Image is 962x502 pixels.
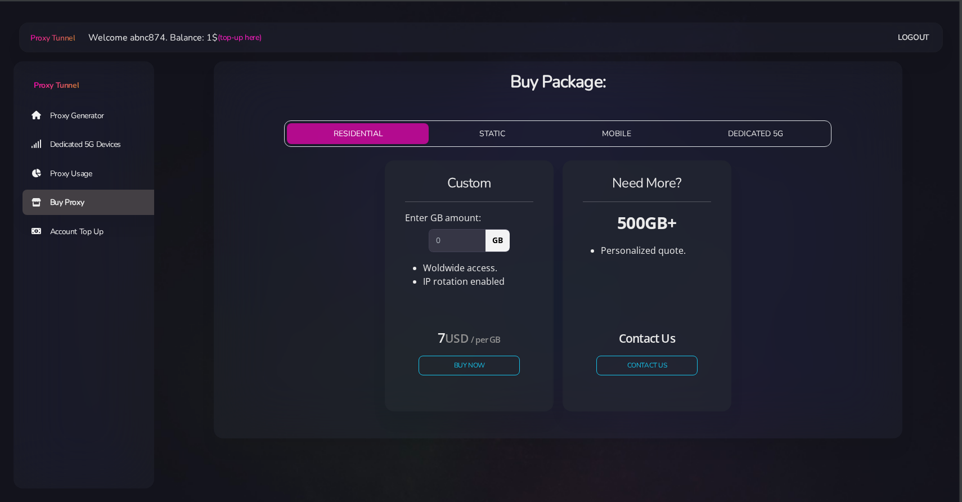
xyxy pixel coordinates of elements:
button: RESIDENTIAL [287,123,429,144]
a: CONTACT US [596,356,698,375]
small: / per GB [471,334,501,345]
a: Proxy Tunnel [28,29,75,47]
h3: Buy Package: [223,70,893,93]
span: Proxy Tunnel [34,80,79,91]
h4: Custom [405,174,533,192]
h3: 500GB+ [583,211,711,234]
a: Proxy Usage [23,161,163,187]
li: IP rotation enabled [423,275,533,288]
a: Account Top Up [23,219,163,245]
a: Buy Proxy [23,190,163,216]
button: STATIC [433,123,551,144]
h4: 7 [419,328,520,347]
iframe: Webchat Widget [897,437,948,488]
a: (top-up here) [218,32,261,43]
li: Welcome abnc874. Balance: 1$ [75,31,261,44]
small: USD [445,330,468,346]
a: Proxy Generator [23,102,163,128]
button: DEDICATED 5G [682,123,829,144]
a: Proxy Tunnel [14,61,154,91]
button: MOBILE [556,123,677,144]
small: Contact Us [619,330,675,346]
button: Buy Now [419,356,520,375]
li: Personalized quote. [601,244,711,257]
li: Woldwide access. [423,261,533,275]
span: GB [485,229,510,252]
a: Logout [898,27,929,48]
div: Enter GB amount: [398,211,540,225]
span: Proxy Tunnel [30,33,75,43]
input: 0 [429,229,486,252]
a: Dedicated 5G Devices [23,132,163,158]
h4: Need More? [583,174,711,192]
